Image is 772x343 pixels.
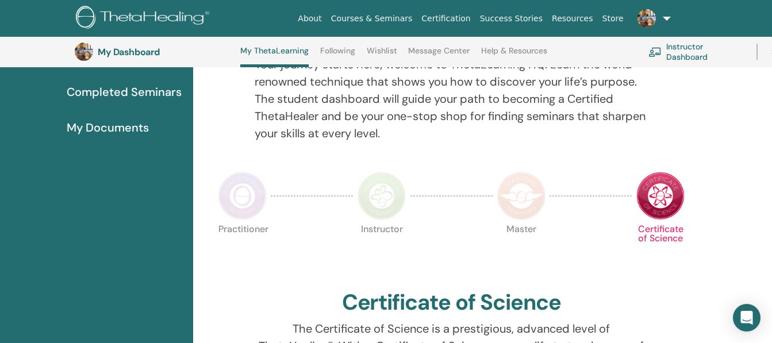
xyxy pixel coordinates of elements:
[320,46,355,64] a: Following
[733,304,761,332] div: Open Intercom Messenger
[76,6,213,32] img: logo.png
[342,290,562,316] h2: Certificate of Science
[637,9,656,28] img: default.jpg
[497,225,546,273] p: Master
[497,172,546,220] img: Master
[358,172,406,220] img: Instructor
[481,46,547,64] a: Help & Resources
[293,8,326,29] a: About
[358,225,406,273] p: Instructor
[475,8,547,29] a: Success Stories
[648,39,743,64] a: Instructor Dashboard
[417,8,475,29] a: Certification
[636,172,685,220] img: Certificate of Science
[240,46,309,67] a: My ThetaLearning
[218,172,267,220] img: Practitioner
[547,8,598,29] a: Resources
[98,47,213,57] h3: My Dashboard
[598,8,628,29] a: Store
[367,46,397,64] a: Wishlist
[255,56,648,142] p: Your journey starts here; welcome to ThetaLearning HQ. Learn the world-renowned technique that sh...
[648,47,662,57] img: chalkboard-teacher.svg
[327,8,417,29] a: Courses & Seminars
[67,119,149,136] span: My Documents
[75,43,93,61] img: default.jpg
[218,225,267,273] p: Practitioner
[67,83,182,101] span: Completed Seminars
[408,46,470,64] a: Message Center
[636,225,685,273] p: Certificate of Science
